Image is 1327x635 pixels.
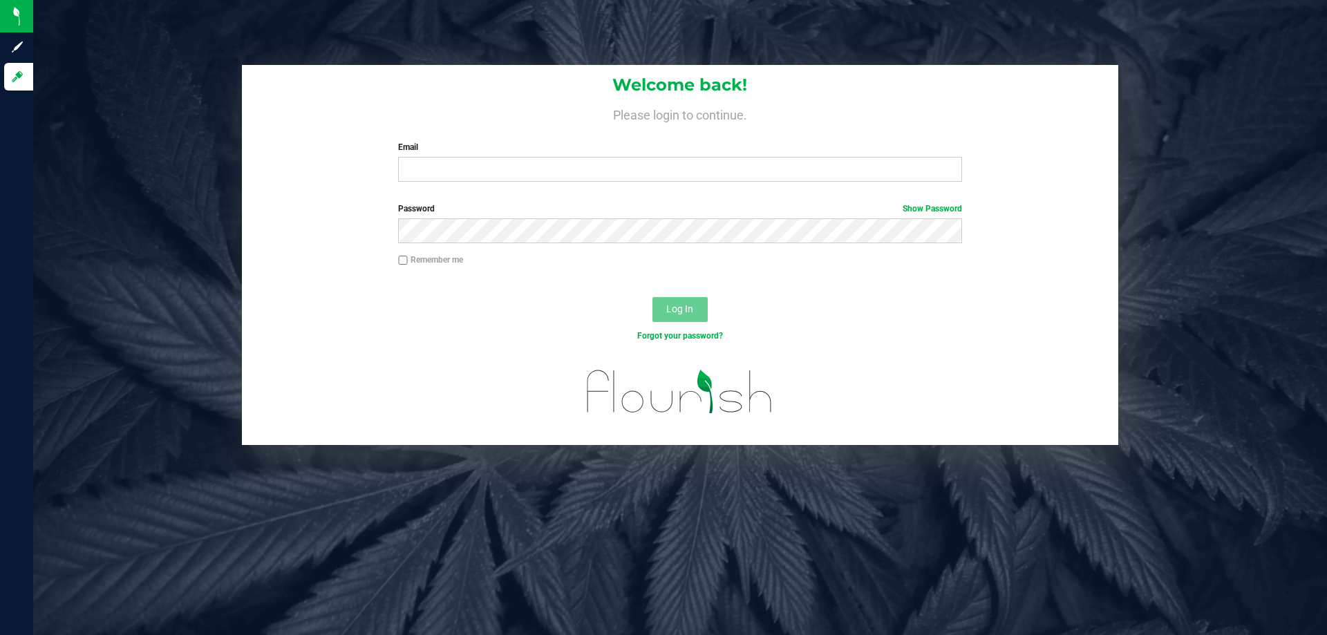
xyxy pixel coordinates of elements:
[666,303,693,314] span: Log In
[10,70,24,84] inline-svg: Log in
[10,40,24,54] inline-svg: Sign up
[570,357,789,427] img: flourish_logo.svg
[637,331,723,341] a: Forgot your password?
[398,254,463,266] label: Remember me
[903,204,962,214] a: Show Password
[242,105,1118,122] h4: Please login to continue.
[398,256,408,265] input: Remember me
[398,204,435,214] span: Password
[398,141,961,153] label: Email
[242,76,1118,94] h1: Welcome back!
[652,297,708,322] button: Log In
